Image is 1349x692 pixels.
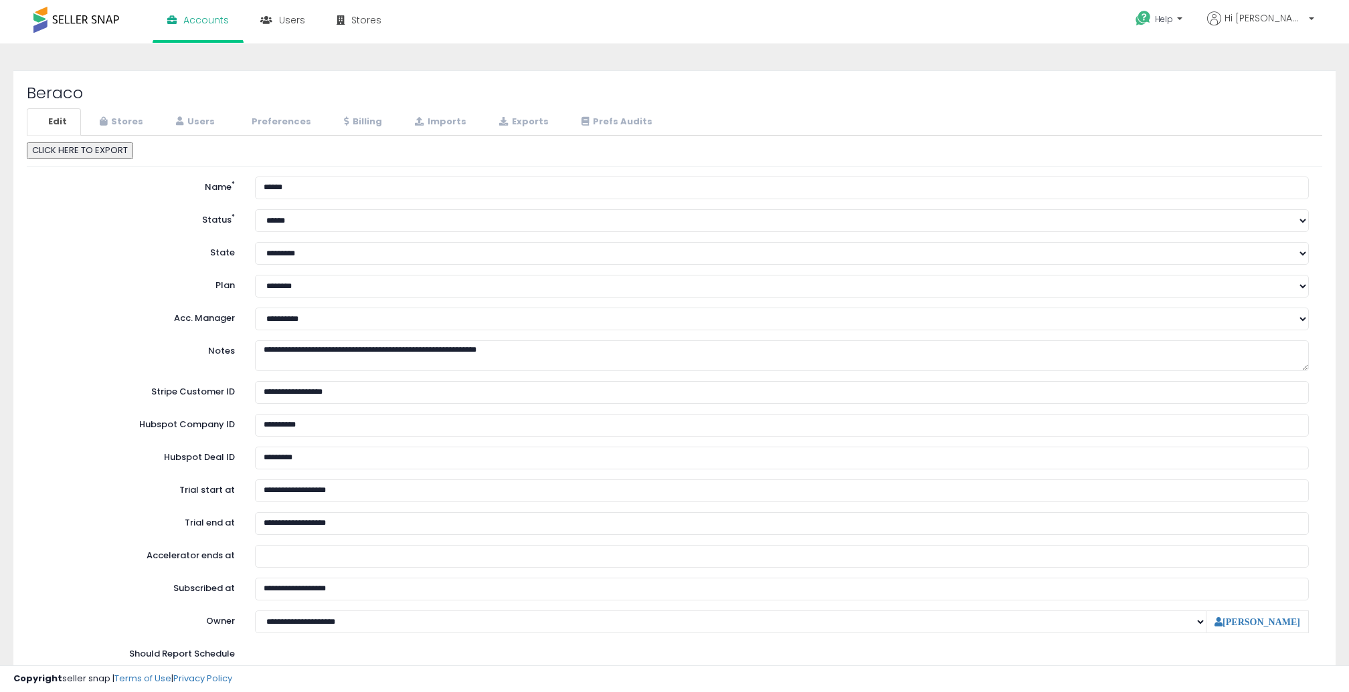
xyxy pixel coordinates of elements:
button: CLICK HERE TO EXPORT [27,142,133,159]
label: Owner [206,615,235,628]
a: Preferences [230,108,325,136]
label: Trial end at [30,512,245,530]
label: Acc. Manager [30,308,245,325]
a: Edit [27,108,81,136]
span: Stores [351,13,381,27]
label: Should Report Schedule [129,648,235,661]
label: Subscribed at [30,578,245,595]
div: seller snap | | [13,673,232,685]
label: Stripe Customer ID [30,381,245,398]
a: Billing [327,108,396,136]
a: Stores [82,108,157,136]
label: Notes [30,340,245,358]
span: Users [279,13,305,27]
strong: Copyright [13,672,62,685]
span: Hi [PERSON_NAME] [1225,11,1305,25]
i: Get Help [1135,10,1152,27]
label: Hubspot Company ID [30,414,245,431]
a: Terms of Use [114,672,171,685]
label: Accelerator ends at [30,545,245,562]
a: Exports [482,108,563,136]
label: Status [30,209,245,227]
a: Imports [397,108,480,136]
label: Trial start at [30,479,245,497]
span: Accounts [183,13,229,27]
label: State [30,242,245,259]
a: Privacy Policy [173,672,232,685]
a: Users [159,108,229,136]
label: Plan [30,275,245,292]
a: [PERSON_NAME] [1215,617,1300,626]
label: Name [30,177,245,194]
label: Hubspot Deal ID [30,447,245,464]
h2: Beraco [27,84,1322,102]
a: Hi [PERSON_NAME] [1207,11,1314,41]
a: Prefs Audits [564,108,666,136]
span: Help [1155,13,1173,25]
